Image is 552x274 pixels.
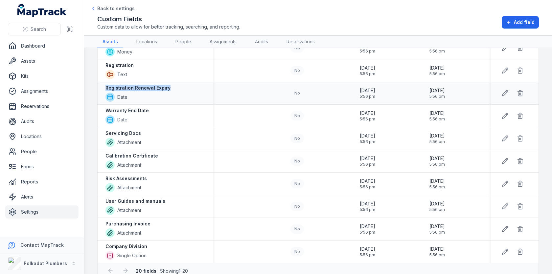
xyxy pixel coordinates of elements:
[360,133,375,144] time: 02/09/2025, 5:56:14 pm
[5,160,79,173] a: Forms
[105,130,141,137] strong: Servicing Docs
[97,36,123,48] a: Assets
[429,223,445,230] span: [DATE]
[429,184,445,190] span: 5:56 pm
[429,155,445,167] time: 02/09/2025, 5:56:14 pm
[24,261,67,266] strong: Polkadot Plumbers
[360,116,375,122] span: 5:56 pm
[105,153,158,159] strong: Calibration Certificate
[360,223,375,235] time: 02/09/2025, 5:56:14 pm
[360,87,375,94] span: [DATE]
[429,94,445,99] span: 5:56 pm
[360,139,375,144] span: 5:56 pm
[97,14,240,24] h2: Custom Fields
[117,184,141,191] span: Attachment
[429,65,445,76] time: 02/09/2025, 5:56:14 pm
[290,134,304,143] div: No
[5,54,79,68] a: Assets
[105,198,165,204] strong: User Guides and manuals
[429,207,445,212] span: 5:56 pm
[360,71,375,76] span: 5:56 pm
[117,94,127,100] span: Date
[429,178,445,190] time: 02/09/2025, 5:56:14 pm
[429,87,445,99] time: 02/09/2025, 5:56:14 pm
[136,268,188,274] span: · Showing 1 - 20
[429,178,445,184] span: [DATE]
[91,5,135,12] a: Back to settings
[502,16,539,29] button: Add field
[105,85,171,91] strong: Registration Renewal Expiry
[5,39,79,53] a: Dashboard
[117,252,147,259] span: Single Option
[429,65,445,71] span: [DATE]
[360,200,375,212] time: 02/09/2025, 5:56:14 pm
[290,111,304,120] div: No
[429,87,445,94] span: [DATE]
[429,110,445,116] span: [DATE]
[360,65,375,71] span: [DATE]
[20,242,64,248] strong: Contact MapTrack
[360,65,375,76] time: 02/09/2025, 5:56:14 pm
[429,230,445,235] span: 5:56 pm
[290,157,304,166] div: No
[105,107,149,114] strong: Warranty End Date
[8,23,61,35] button: Search
[5,130,79,143] a: Locations
[360,133,375,139] span: [DATE]
[429,71,445,76] span: 5:56 pm
[281,36,320,48] a: Reservations
[429,162,445,167] span: 5:56 pm
[429,133,445,139] span: [DATE]
[117,116,127,123] span: Date
[117,230,141,236] span: Attachment
[5,145,79,158] a: People
[170,36,196,48] a: People
[429,223,445,235] time: 02/09/2025, 5:56:14 pm
[5,70,79,83] a: Kits
[97,5,135,12] span: Back to settings
[360,223,375,230] span: [DATE]
[250,36,273,48] a: Audits
[290,179,304,188] div: No
[5,205,79,219] a: Settings
[429,116,445,122] span: 5:56 pm
[360,155,375,162] span: [DATE]
[360,230,375,235] span: 5:56 pm
[360,200,375,207] span: [DATE]
[117,49,132,55] span: Money
[5,175,79,188] a: Reports
[429,246,445,252] span: [DATE]
[360,207,375,212] span: 5:56 pm
[360,110,375,122] time: 02/09/2025, 5:56:14 pm
[360,162,375,167] span: 5:56 pm
[136,268,156,274] strong: 20 fields
[429,200,445,207] span: [DATE]
[290,202,304,211] div: No
[31,26,46,32] span: Search
[5,115,79,128] a: Audits
[360,252,375,258] span: 5:56 pm
[429,110,445,122] time: 02/09/2025, 5:56:14 pm
[429,133,445,144] time: 02/09/2025, 5:56:14 pm
[429,246,445,258] time: 02/09/2025, 5:56:14 pm
[5,100,79,113] a: Reservations
[429,49,445,54] span: 5:56 pm
[117,71,127,78] span: Text
[117,207,141,214] span: Attachment
[97,24,240,30] span: Custom data to allow for better tracking, searching, and reporting.
[290,66,304,75] div: No
[429,155,445,162] span: [DATE]
[131,36,162,48] a: Locations
[5,190,79,203] a: Alerts
[290,247,304,256] div: No
[105,62,134,69] strong: Registration
[360,94,375,99] span: 5:56 pm
[360,246,375,258] time: 02/09/2025, 5:56:14 pm
[5,85,79,98] a: Assignments
[360,178,375,190] time: 02/09/2025, 5:56:14 pm
[117,139,141,146] span: Attachment
[429,252,445,258] span: 5:56 pm
[429,200,445,212] time: 02/09/2025, 5:56:14 pm
[105,175,147,182] strong: Risk Assessments
[360,49,375,54] span: 5:56 pm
